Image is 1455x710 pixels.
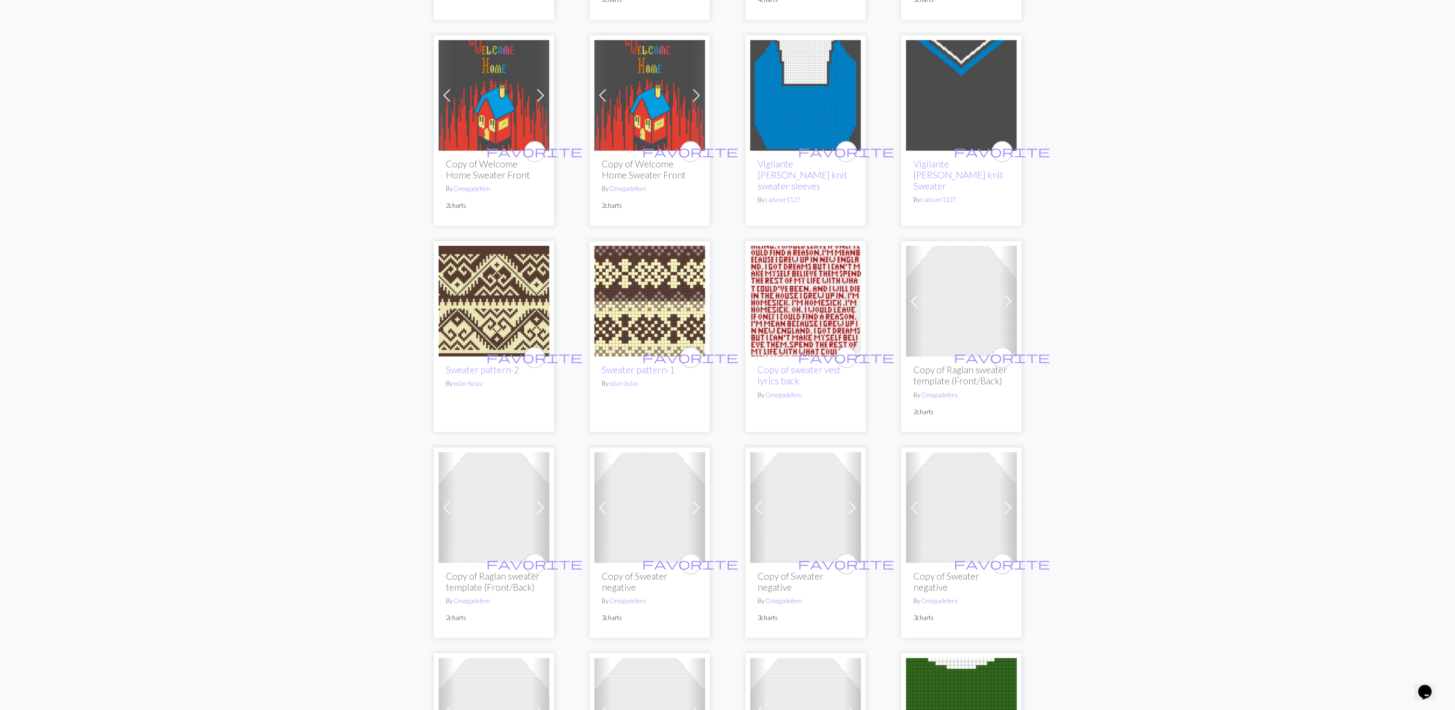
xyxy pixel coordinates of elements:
a: Vigilante Adrian Chase knit Sweater [906,89,1017,99]
p: By [446,184,542,193]
img: Raglan sweater template (Front/Back) [439,452,549,563]
a: Omegadefern [922,391,958,399]
img: Raglan sweater template (Front/Back) [750,452,861,563]
a: Sweater pattern-2 [446,364,519,375]
span: favorite [487,144,583,159]
a: edan-bclay [610,380,639,387]
a: Sweater pattern [595,295,705,304]
iframe: chat widget [1415,672,1445,700]
a: Omegadefern [766,597,802,605]
i: favourite [487,348,583,367]
i: favourite [954,348,1050,367]
p: 3 charts [914,613,1009,622]
span: favorite [643,144,739,159]
img: Sweater pattern-2 [439,246,549,356]
a: Vigilante Adrian Chase knit sweater sleeves [750,89,861,99]
a: Vigilante [PERSON_NAME] knit Sweater [914,158,1004,191]
a: cadaver1127 [922,196,956,203]
a: Raglan sweater template (Front/Back) [439,502,549,511]
i: favourite [798,142,895,161]
p: 2 charts [602,201,697,210]
span: favorite [954,144,1050,159]
img: Welcome Home Sweater Front [439,40,549,151]
p: By [602,596,697,606]
h2: Copy of Sweater negative [758,571,853,593]
img: Raglan sweater template (Front/Back) [595,452,705,563]
p: 2 charts [446,201,542,210]
a: Sweater pattern-2 [439,295,549,304]
i: favourite [643,554,739,573]
button: favourite [992,141,1013,162]
p: By [758,195,853,204]
a: Sweater pattern-1 [602,364,675,375]
h2: Copy of Welcome Home Sweater Front [446,158,542,180]
p: 3 charts [602,613,697,622]
span: favorite [954,350,1050,365]
h2: Copy of Sweater negative [602,571,697,593]
img: Raglan sweater template (Front/Back) [906,452,1017,563]
a: Vigilante [PERSON_NAME] knit sweater sleeves [758,158,848,191]
p: By [914,195,1009,204]
a: Copy of sweater vest lyrics back [758,364,841,386]
a: Omegadefern [454,185,491,192]
span: favorite [954,556,1050,571]
a: Raglan sweater template (Front/Back) [750,502,861,511]
i: favourite [798,554,895,573]
a: sweater vest lyrics back [750,295,861,304]
a: Raglan sweater template (Front/Back) [906,295,1017,304]
span: favorite [643,350,739,365]
a: Raglan sweater template (Front/Back) [906,502,1017,511]
a: Omegadefern [610,185,646,192]
a: edan-bclay [454,380,483,387]
button: favourite [524,141,545,162]
p: By [602,184,697,193]
a: Omegadefern [610,597,646,605]
span: favorite [487,556,583,571]
p: By [446,379,542,388]
a: Welcome Home Sweater Front [595,89,705,99]
a: Raglan sweater template (Front/Back) [595,502,705,511]
button: favourite [992,347,1013,368]
button: favourite [836,347,857,368]
img: sweater vest lyrics back [750,246,861,356]
i: favourite [487,142,583,161]
p: By [914,391,1009,400]
img: Vigilante Adrian Chase knit sweater sleeves [750,40,861,151]
img: Vigilante Adrian Chase knit Sweater [906,40,1017,151]
button: favourite [524,553,545,574]
img: Welcome Home Sweater Front [595,40,705,151]
button: favourite [680,553,701,574]
i: favourite [487,554,583,573]
button: favourite [836,141,857,162]
i: favourite [643,142,739,161]
img: Raglan sweater template (Front/Back) [906,246,1017,356]
span: favorite [487,350,583,365]
a: Omegadefern [454,597,491,605]
p: By [914,596,1009,606]
p: 2 charts [446,613,542,622]
p: By [602,379,697,388]
span: favorite [798,144,895,159]
button: favourite [992,553,1013,574]
a: cadaver1127 [766,196,800,203]
button: favourite [680,141,701,162]
p: 2 charts [914,407,1009,417]
span: favorite [643,556,739,571]
h2: Copy of Raglan sweater template (Front/Back) [446,571,542,593]
span: favorite [798,556,895,571]
i: favourite [643,348,739,367]
h2: Copy of Sweater negative [914,571,1009,593]
p: By [758,596,853,606]
button: favourite [836,553,857,574]
a: Omegadefern [922,597,958,605]
a: Omegadefern [766,391,802,399]
p: 3 charts [758,613,853,622]
span: favorite [798,350,895,365]
i: favourite [954,554,1050,573]
i: favourite [954,142,1050,161]
p: By [446,596,542,606]
i: favourite [798,348,895,367]
h2: Copy of Welcome Home Sweater Front [602,158,697,180]
button: favourite [524,347,545,368]
p: By [758,391,853,400]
